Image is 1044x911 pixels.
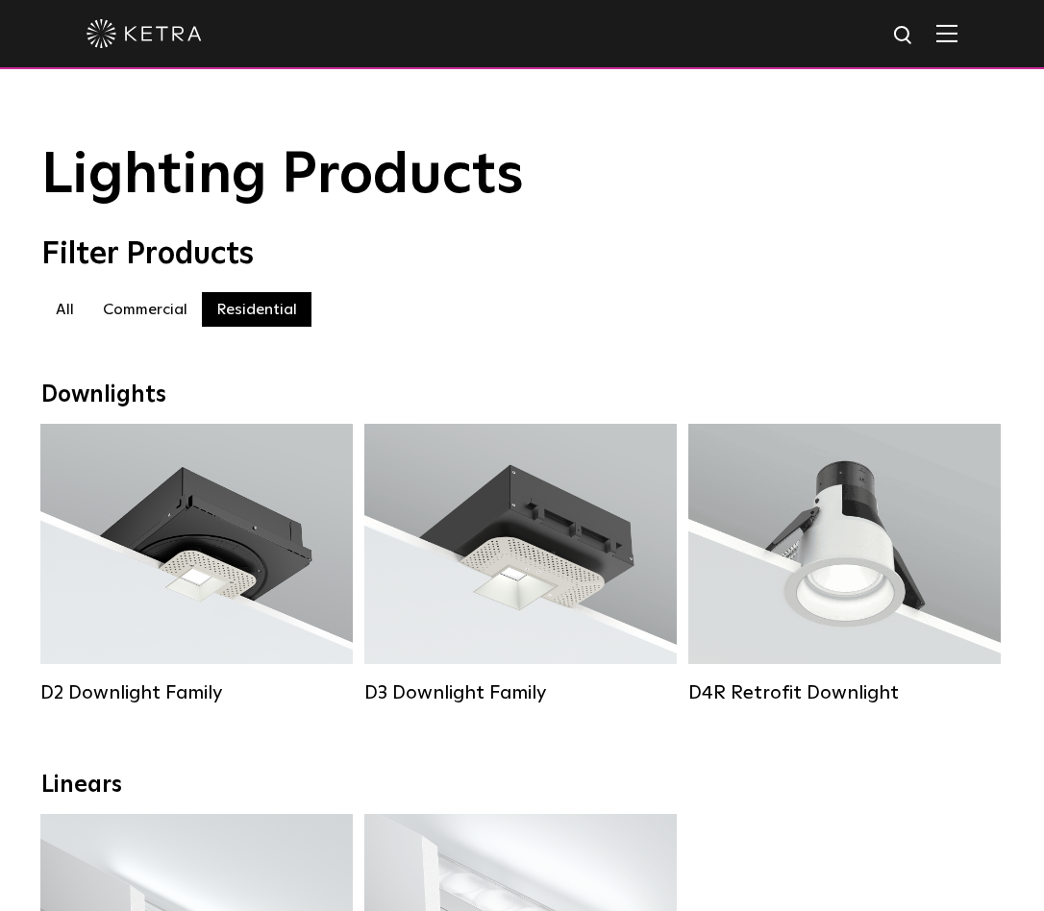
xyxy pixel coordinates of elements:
[936,24,957,42] img: Hamburger%20Nav.svg
[88,292,202,327] label: Commercial
[688,681,1001,704] div: D4R Retrofit Downlight
[892,24,916,48] img: search icon
[41,772,1003,800] div: Linears
[202,292,311,327] label: Residential
[41,147,524,205] span: Lighting Products
[87,19,202,48] img: ketra-logo-2019-white
[364,424,677,707] a: D3 Downlight Family Lumen Output:700 / 900 / 1100Colors:White / Black / Silver / Bronze / Paintab...
[41,236,1003,273] div: Filter Products
[364,681,677,704] div: D3 Downlight Family
[41,292,88,327] label: All
[40,424,353,707] a: D2 Downlight Family Lumen Output:1200Colors:White / Black / Gloss Black / Silver / Bronze / Silve...
[688,424,1001,707] a: D4R Retrofit Downlight Lumen Output:800Colors:White / BlackBeam Angles:15° / 25° / 40° / 60°Watta...
[41,382,1003,409] div: Downlights
[40,681,353,704] div: D2 Downlight Family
